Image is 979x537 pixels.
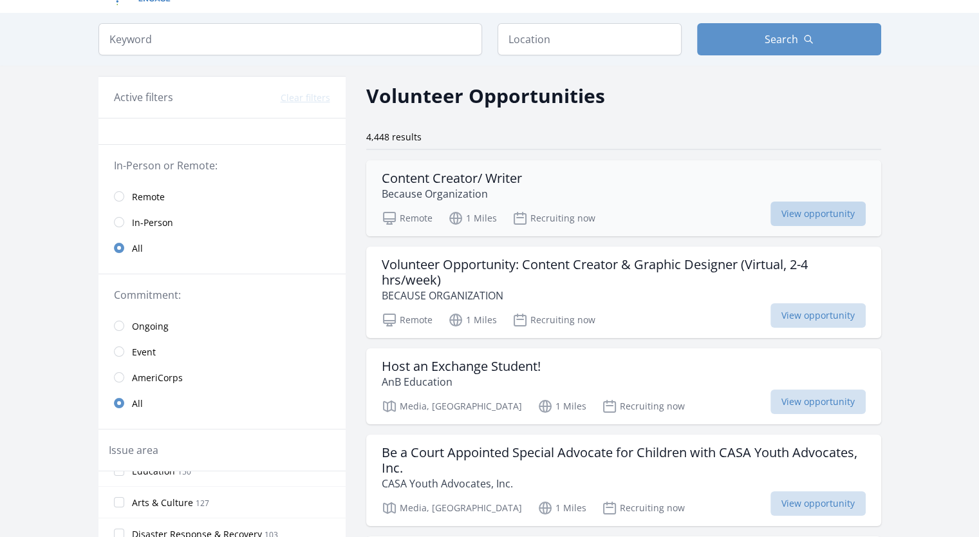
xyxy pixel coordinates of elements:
a: AmeriCorps [98,364,346,390]
p: Recruiting now [602,399,685,414]
span: In-Person [132,216,173,229]
span: View opportunity [770,491,866,516]
span: Ongoing [132,320,169,333]
a: All [98,235,346,261]
span: Arts & Culture [132,496,193,509]
p: CASA Youth Advocates, Inc. [382,476,866,491]
span: View opportunity [770,303,866,328]
input: Keyword [98,23,482,55]
a: Be a Court Appointed Special Advocate for Children with CASA Youth Advocates, Inc. CASA Youth Adv... [366,435,881,526]
span: All [132,242,143,255]
p: 1 Miles [448,211,497,226]
a: In-Person [98,209,346,235]
button: Search [697,23,881,55]
a: Event [98,339,346,364]
a: Host an Exchange Student! AnB Education Media, [GEOGRAPHIC_DATA] 1 Miles Recruiting now View oppo... [366,348,881,424]
p: Media, [GEOGRAPHIC_DATA] [382,399,522,414]
span: Event [132,346,156,359]
span: AmeriCorps [132,372,183,384]
input: Arts & Culture 127 [114,497,124,507]
span: 127 [196,498,209,509]
h3: Content Creator/ Writer [382,171,522,186]
a: All [98,390,346,416]
span: 150 [178,466,191,477]
p: Remote [382,211,433,226]
button: Clear filters [281,91,330,104]
p: 1 Miles [448,312,497,328]
p: Remote [382,312,433,328]
input: Location [498,23,682,55]
p: Recruiting now [512,211,595,226]
span: 4,448 results [366,131,422,143]
span: Remote [132,191,165,203]
legend: Commitment: [114,287,330,303]
h3: Be a Court Appointed Special Advocate for Children with CASA Youth Advocates, Inc. [382,445,866,476]
span: View opportunity [770,202,866,226]
a: Ongoing [98,313,346,339]
h3: Host an Exchange Student! [382,359,541,374]
a: Content Creator/ Writer Because Organization Remote 1 Miles Recruiting now View opportunity [366,160,881,236]
p: Recruiting now [602,500,685,516]
span: Education [132,465,175,478]
legend: In-Person or Remote: [114,158,330,173]
h2: Volunteer Opportunities [366,81,605,110]
p: 1 Miles [537,500,586,516]
a: Remote [98,184,346,209]
p: 1 Miles [537,399,586,414]
h3: Volunteer Opportunity: Content Creator & Graphic Designer (Virtual, 2-4 hrs/week) [382,257,866,288]
span: View opportunity [770,390,866,414]
p: BECAUSE ORGANIZATION [382,288,866,303]
p: Recruiting now [512,312,595,328]
h3: Active filters [114,89,173,105]
a: Volunteer Opportunity: Content Creator & Graphic Designer (Virtual, 2-4 hrs/week) BECAUSE ORGANIZ... [366,247,881,338]
p: AnB Education [382,374,541,390]
p: Because Organization [382,186,522,202]
span: All [132,397,143,410]
legend: Issue area [109,442,158,458]
span: Search [765,32,798,47]
p: Media, [GEOGRAPHIC_DATA] [382,500,522,516]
